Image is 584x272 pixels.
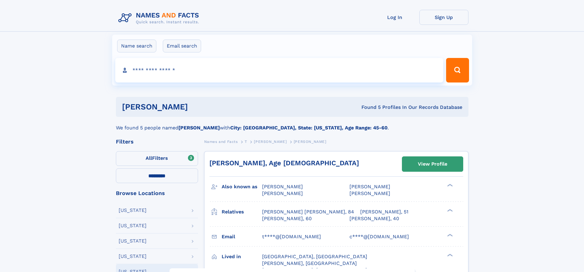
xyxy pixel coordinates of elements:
[254,140,287,144] span: [PERSON_NAME]
[209,159,359,167] a: [PERSON_NAME], Age [DEMOGRAPHIC_DATA]
[116,139,198,144] div: Filters
[275,104,462,111] div: Found 5 Profiles In Our Records Database
[122,103,275,111] h1: [PERSON_NAME]
[402,157,463,171] a: View Profile
[222,207,262,217] h3: Relatives
[254,138,287,145] a: [PERSON_NAME]
[262,190,303,196] span: [PERSON_NAME]
[116,190,198,196] div: Browse Locations
[222,232,262,242] h3: Email
[116,117,468,132] div: We found 5 people named with .
[146,155,152,161] span: All
[245,138,247,145] a: T
[230,125,387,131] b: City: [GEOGRAPHIC_DATA], State: [US_STATE], Age Range: 45-60
[222,251,262,262] h3: Lived in
[360,209,408,215] a: [PERSON_NAME], 51
[119,239,147,243] div: [US_STATE]
[119,208,147,213] div: [US_STATE]
[419,10,468,25] a: Sign Up
[262,260,357,266] span: [PERSON_NAME], [GEOGRAPHIC_DATA]
[119,223,147,228] div: [US_STATE]
[116,151,198,166] label: Filters
[222,182,262,192] h3: Also known as
[349,190,390,196] span: [PERSON_NAME]
[446,233,453,237] div: ❯
[446,208,453,212] div: ❯
[178,125,220,131] b: [PERSON_NAME]
[349,215,399,222] a: [PERSON_NAME], 40
[262,254,367,259] span: [GEOGRAPHIC_DATA], [GEOGRAPHIC_DATA]
[116,10,204,26] img: Logo Names and Facts
[262,209,354,215] a: [PERSON_NAME] [PERSON_NAME], 84
[262,215,312,222] a: [PERSON_NAME], 60
[446,183,453,187] div: ❯
[446,253,453,257] div: ❯
[446,58,469,82] button: Search Button
[245,140,247,144] span: T
[349,184,390,190] span: [PERSON_NAME]
[370,10,419,25] a: Log In
[262,184,303,190] span: [PERSON_NAME]
[294,140,326,144] span: [PERSON_NAME]
[117,40,156,52] label: Name search
[115,58,444,82] input: search input
[204,138,238,145] a: Names and Facts
[119,254,147,259] div: [US_STATE]
[418,157,447,171] div: View Profile
[163,40,201,52] label: Email search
